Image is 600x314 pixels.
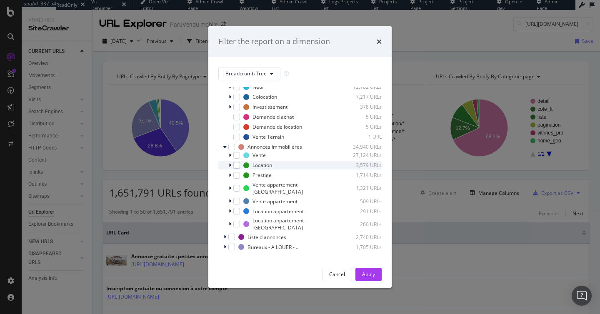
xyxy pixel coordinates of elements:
div: Liste d annonces [247,234,286,241]
div: Demande de location [252,123,302,130]
button: Cancel [322,268,352,281]
div: 12,182 URLs [341,83,382,90]
div: Vente Terrain [252,133,284,140]
div: Annonces immobilières [247,143,302,150]
div: Location appartement [252,208,304,215]
div: Vente appartement [252,198,297,205]
button: Breadcrumb Tree [218,67,280,80]
div: 1,321 URLs [347,184,382,192]
div: Vente appartement [GEOGRAPHIC_DATA] [252,181,335,195]
div: 509 URLs [341,198,382,205]
div: 291 URLs [341,208,382,215]
div: Colocation [252,93,277,100]
div: 5 URLs [341,113,382,120]
div: Open Intercom Messenger [572,286,592,306]
div: 1 URL [341,133,382,140]
div: 5 URLs [341,123,382,130]
div: Cancel [329,271,345,278]
div: 378 URLs [341,103,382,110]
div: 7,217 URLs [341,93,382,100]
div: Investissement [252,103,287,110]
div: Location [252,162,272,169]
div: Bureaux - A LOUER - ... [247,244,300,251]
div: Prestige [252,172,272,179]
div: modal [208,26,392,288]
div: 3,579 URLs [341,162,382,169]
div: times [377,36,382,47]
div: 1,714 URLs [341,172,382,179]
button: Apply [355,268,382,281]
div: 2,740 URLs [341,234,382,241]
div: 1,705 URLs [341,244,382,251]
span: Breadcrumb Tree [225,70,267,77]
div: 27,124 URLs [341,152,382,159]
div: 260 URLs [348,221,382,228]
div: 34,940 URLs [341,143,382,150]
div: Demande d achat [252,113,294,120]
div: Vente [252,152,266,159]
div: Neuf [252,83,264,90]
div: Filter the report on a dimension [218,36,330,47]
div: Apply [362,271,375,278]
div: Location appartement [GEOGRAPHIC_DATA] [252,217,337,231]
